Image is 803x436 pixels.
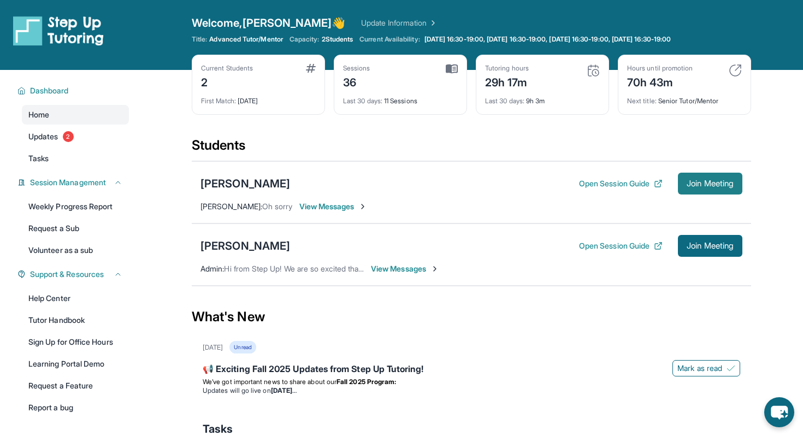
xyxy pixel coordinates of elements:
span: Home [28,109,49,120]
strong: [DATE] [271,386,297,394]
span: 2 Students [322,35,353,44]
button: Join Meeting [678,235,742,257]
div: 29h 17m [485,73,529,90]
span: First Match : [201,97,236,105]
button: Open Session Guide [579,178,663,189]
span: Welcome, [PERSON_NAME] 👋 [192,15,346,31]
img: logo [13,15,104,46]
span: Session Management [30,177,106,188]
img: card [729,64,742,77]
span: Tasks [28,153,49,164]
img: Mark as read [727,364,735,373]
a: Help Center [22,288,129,308]
span: Dashboard [30,85,69,96]
a: Updates2 [22,127,129,146]
span: Join Meeting [687,243,734,249]
button: Mark as read [672,360,740,376]
img: Chevron Right [427,17,438,28]
img: card [306,64,316,73]
div: Current Students [201,64,253,73]
a: Request a Sub [22,219,129,238]
strong: Fall 2025 Program: [336,378,396,386]
button: Join Meeting [678,173,742,195]
a: Sign Up for Office Hours [22,332,129,352]
div: 📢 Exciting Fall 2025 Updates from Step Up Tutoring! [203,362,740,378]
div: [DATE] [201,90,316,105]
span: [PERSON_NAME] : [200,202,262,211]
a: Learning Portal Demo [22,354,129,374]
a: Home [22,105,129,125]
img: Chevron-Right [430,264,439,273]
a: Update Information [361,17,438,28]
button: Dashboard [26,85,122,96]
img: card [446,64,458,74]
span: Updates [28,131,58,142]
div: 36 [343,73,370,90]
span: Mark as read [677,363,722,374]
div: 2 [201,73,253,90]
div: 11 Sessions [343,90,458,105]
div: Unread [229,341,256,353]
div: 70h 43m [627,73,693,90]
div: 9h 3m [485,90,600,105]
button: chat-button [764,397,794,427]
a: Request a Feature [22,376,129,396]
a: Tutor Handbook [22,310,129,330]
img: card [587,64,600,77]
div: Sessions [343,64,370,73]
div: Students [192,137,751,161]
div: [DATE] [203,343,223,352]
a: [DATE] 16:30-19:00, [DATE] 16:30-19:00, [DATE] 16:30-19:00, [DATE] 16:30-19:00 [422,35,673,44]
span: View Messages [371,263,439,274]
div: [PERSON_NAME] [200,176,290,191]
span: Join Meeting [687,180,734,187]
span: Next title : [627,97,657,105]
li: Updates will go live on [203,386,740,395]
span: Current Availability: [359,35,420,44]
a: Report a bug [22,398,129,417]
span: Last 30 days : [485,97,524,105]
button: Session Management [26,177,122,188]
a: Weekly Progress Report [22,197,129,216]
div: Tutoring hours [485,64,529,73]
div: Hours until promotion [627,64,693,73]
span: Advanced Tutor/Mentor [209,35,282,44]
span: Oh sorry [262,202,293,211]
span: Capacity: [290,35,320,44]
span: Last 30 days : [343,97,382,105]
button: Support & Resources [26,269,122,280]
span: Admin : [200,264,224,273]
span: We’ve got important news to share about our [203,378,336,386]
span: View Messages [299,201,368,212]
a: Tasks [22,149,129,168]
div: Senior Tutor/Mentor [627,90,742,105]
div: What's New [192,293,751,341]
span: Support & Resources [30,269,104,280]
span: Title: [192,35,207,44]
button: Open Session Guide [579,240,663,251]
span: 2 [63,131,74,142]
img: Chevron-Right [358,202,367,211]
a: Volunteer as a sub [22,240,129,260]
span: [DATE] 16:30-19:00, [DATE] 16:30-19:00, [DATE] 16:30-19:00, [DATE] 16:30-19:00 [424,35,671,44]
div: [PERSON_NAME] [200,238,290,254]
